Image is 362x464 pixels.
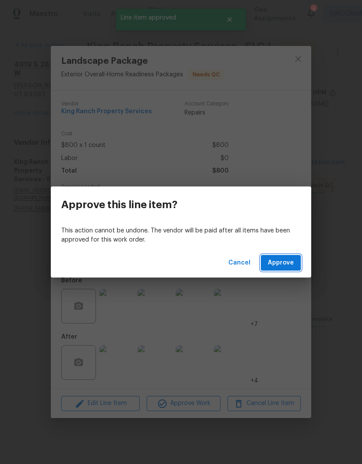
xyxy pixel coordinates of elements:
button: Cancel [225,255,254,271]
h3: Approve this line item? [61,199,178,211]
button: Approve [261,255,301,271]
span: Cancel [228,258,250,268]
p: This action cannot be undone. The vendor will be paid after all items have been approved for this... [61,226,301,245]
span: Approve [268,258,294,268]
